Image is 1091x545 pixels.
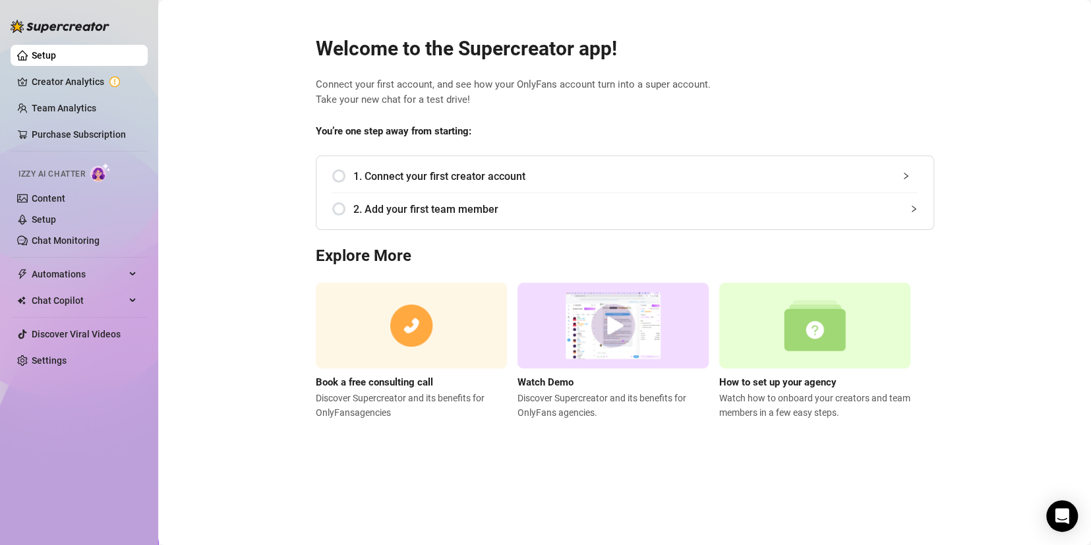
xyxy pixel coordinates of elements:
div: 1. Connect your first creator account [332,160,918,192]
a: Settings [32,355,67,366]
span: Chat Copilot [32,290,125,311]
a: Watch DemoDiscover Supercreator and its benefits for OnlyFans agencies. [517,283,709,420]
a: Content [32,193,65,204]
strong: You’re one step away from starting: [316,125,471,137]
span: 1. Connect your first creator account [353,168,918,185]
h2: Welcome to the Supercreator app! [316,36,934,61]
a: Creator Analytics exclamation-circle [32,71,137,92]
span: Discover Supercreator and its benefits for OnlyFans agencies. [517,391,709,420]
span: Izzy AI Chatter [18,168,85,181]
a: Chat Monitoring [32,235,100,246]
div: Open Intercom Messenger [1046,500,1078,532]
strong: Watch Demo [517,376,574,388]
img: logo-BBDzfeDw.svg [11,20,109,33]
strong: Book a free consulting call [316,376,433,388]
img: consulting call [316,283,507,369]
a: Purchase Subscription [32,129,126,140]
span: collapsed [910,205,918,213]
a: Setup [32,214,56,225]
a: Team Analytics [32,103,96,113]
h3: Explore More [316,246,934,267]
a: Discover Viral Videos [32,329,121,339]
img: AI Chatter [90,163,111,182]
a: How to set up your agencyWatch how to onboard your creators and team members in a few easy steps. [719,283,910,420]
a: Book a free consulting callDiscover Supercreator and its benefits for OnlyFansagencies [316,283,507,420]
span: Automations [32,264,125,285]
span: Discover Supercreator and its benefits for OnlyFans agencies [316,391,507,420]
img: setup agency guide [719,283,910,369]
div: 2. Add your first team member [332,193,918,225]
strong: How to set up your agency [719,376,837,388]
span: Connect your first account, and see how your OnlyFans account turn into a super account. Take you... [316,77,934,108]
img: Chat Copilot [17,296,26,305]
span: collapsed [902,172,910,180]
span: Watch how to onboard your creators and team members in a few easy steps. [719,391,910,420]
a: Setup [32,50,56,61]
img: supercreator demo [517,283,709,369]
span: 2. Add your first team member [353,201,918,217]
span: thunderbolt [17,269,28,279]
